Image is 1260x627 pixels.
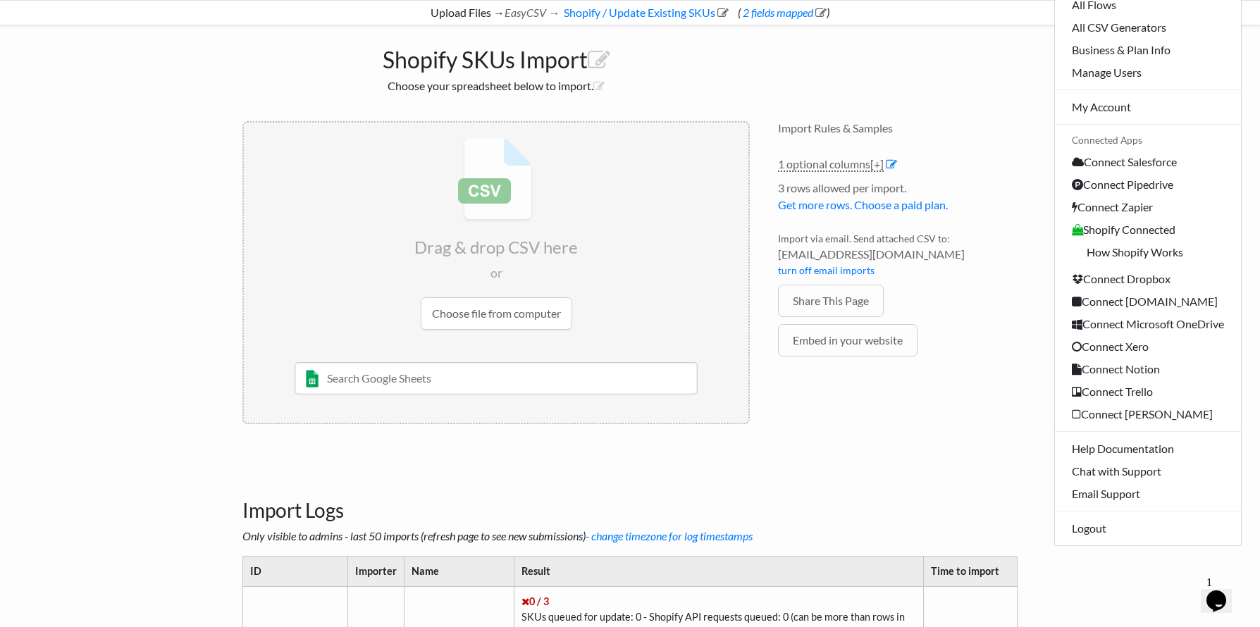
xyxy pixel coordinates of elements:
[924,557,1018,587] th: Time to import
[1055,96,1241,118] a: My Account
[1055,380,1241,403] a: Connect Trello
[1201,571,1246,613] iframe: chat widget
[562,6,729,19] a: Shopify / Update Existing SKUs
[778,180,1018,221] li: 3 rows allowed per import.
[778,246,1018,263] span: [EMAIL_ADDRESS][DOMAIN_NAME]
[404,557,514,587] th: Name
[1055,437,1241,460] a: Help Documentation
[1055,241,1241,268] a: How Shopify Works
[1055,483,1241,505] a: Email Support
[514,557,924,587] th: Result
[1055,403,1241,426] a: Connect [PERSON_NAME]
[1055,335,1241,358] a: Connect Xero
[1055,173,1241,196] a: Connect Pipedrive
[778,231,1018,285] li: Import via email. Send attached CSV to:
[1055,460,1241,483] a: Chat with Support
[295,362,698,395] input: Search Google Sheets
[778,198,948,211] a: Get more rows. Choose a paid plan.
[1055,268,1241,290] a: Connect Dropbox
[1055,61,1241,84] a: Manage Users
[1055,16,1241,39] a: All CSV Generators
[586,529,753,542] a: - change timezone for log timestamps
[1055,218,1241,241] a: Shopify Connected
[1055,313,1241,335] a: Connect Microsoft OneDrive
[242,79,750,92] h2: Choose your spreadsheet below to import.
[1055,290,1241,313] a: Connect [DOMAIN_NAME]
[741,6,827,19] a: 2 fields mapped
[347,557,404,587] th: Importer
[778,157,884,172] a: 1 optional columns[+]
[242,529,753,542] i: Only visible to admins - last 50 imports (refresh page to see new submissions)
[521,595,549,607] span: 0 / 3
[242,464,1018,523] h3: Import Logs
[505,6,560,19] i: EasyCSV →
[738,6,829,19] span: ( )
[778,264,875,276] a: turn off email imports
[1055,517,1241,540] a: Logout
[1055,39,1241,61] a: Business & Plan Info
[243,557,348,587] th: ID
[778,121,1018,135] h4: Import Rules & Samples
[1055,130,1241,150] div: Connected Apps
[1055,196,1241,218] a: Connect Zapier
[242,39,750,73] h1: Shopify SKUs Import
[1055,151,1241,173] a: Connect Salesforce
[870,157,884,170] span: [+]
[778,324,918,356] a: Embed in your website
[778,285,884,317] a: Share This Page
[1055,358,1241,380] a: Connect Notion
